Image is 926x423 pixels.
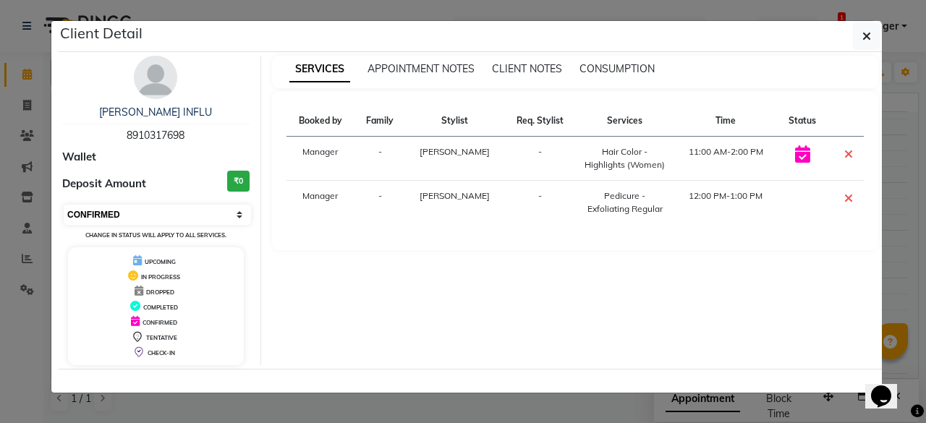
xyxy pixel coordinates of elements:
[579,62,655,75] span: CONSUMPTION
[286,106,355,137] th: Booked by
[141,273,180,281] span: IN PROGRESS
[405,106,504,137] th: Stylist
[504,137,576,181] td: -
[148,349,175,356] span: CHECK-IN
[143,319,177,326] span: CONFIRMED
[674,106,778,137] th: Time
[62,149,96,166] span: Wallet
[289,56,350,82] span: SERVICES
[62,176,146,192] span: Deposit Amount
[143,304,178,311] span: COMPLETED
[146,334,177,341] span: TENTATIVE
[504,106,576,137] th: Req. Stylist
[145,258,176,265] span: UPCOMING
[674,181,778,225] td: 12:00 PM-1:00 PM
[146,289,174,296] span: DROPPED
[354,106,405,137] th: Family
[492,62,562,75] span: CLIENT NOTES
[127,129,184,142] span: 8910317698
[60,22,143,44] h5: Client Detail
[504,181,576,225] td: -
[354,181,405,225] td: -
[585,145,665,171] div: Hair Color - Highlights (Women)
[286,137,355,181] td: Manager
[99,106,212,119] a: [PERSON_NAME] INFLU
[576,106,674,137] th: Services
[286,181,355,225] td: Manager
[368,62,475,75] span: APPOINTMENT NOTES
[674,137,778,181] td: 11:00 AM-2:00 PM
[778,106,828,137] th: Status
[420,190,490,201] span: [PERSON_NAME]
[354,137,405,181] td: -
[227,171,250,192] h3: ₹0
[420,146,490,157] span: [PERSON_NAME]
[134,56,177,99] img: avatar
[585,189,665,215] div: Pedicure - Exfoliating Regular
[85,231,226,239] small: Change in status will apply to all services.
[865,365,912,409] iframe: chat widget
